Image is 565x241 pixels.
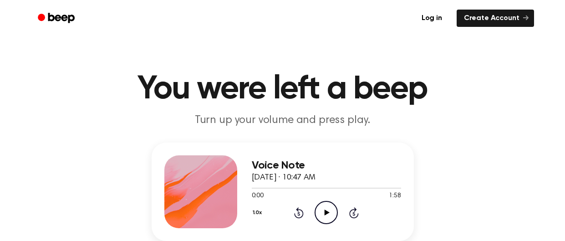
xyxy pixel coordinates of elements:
button: 1.0x [252,205,265,220]
a: Beep [31,10,83,27]
h1: You were left a beep [50,73,516,106]
h3: Voice Note [252,159,401,172]
a: Create Account [457,10,534,27]
a: Log in [412,8,451,29]
span: 1:58 [389,191,401,201]
p: Turn up your volume and press play. [108,113,458,128]
span: [DATE] · 10:47 AM [252,174,316,182]
span: 0:00 [252,191,264,201]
